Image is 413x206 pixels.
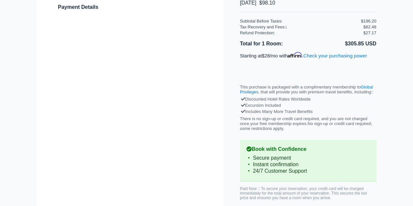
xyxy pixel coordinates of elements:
[246,155,370,161] li: Secure payment
[246,168,370,174] li: 24/7 Customer Support
[242,96,375,102] div: Discounted Hotel Rates Worldwide
[246,146,370,152] b: Book with Confidence
[240,116,376,131] p: There is no sign-up or credit card required, and you are not charged once your free membership ex...
[240,19,361,24] div: Subtotal Before Taxes:
[303,53,367,58] a: Check your purchasing power - Learn more about Affirm Financing (opens in modal)
[246,161,370,168] li: Instant confirmation
[363,24,376,29] div: $82.48
[240,121,372,131] span: No sign-up or credit card required; some restrictions apply.
[363,30,376,35] div: $27.17
[240,85,376,94] p: This purchase is packaged with a complimentary membership to , that will provide you with premium...
[240,85,373,94] a: Global Privileges
[242,102,375,108] div: Excursion Included
[58,4,99,10] span: Payment Details
[242,108,375,115] div: Includes Many More Travel Benefits
[262,53,270,58] span: $28
[240,40,308,48] li: Total for 1 Room:
[240,64,376,71] iframe: PayPal Message 1
[240,24,361,29] div: Tax Recovery and Fees:
[361,19,376,24] div: $196.20
[240,186,367,200] span: Paid Now :: To secure your reservation, your credit card will be charged immediately for the tota...
[240,30,363,35] div: Refund Protection:
[308,40,376,48] li: $305.85 USD
[288,52,302,58] span: Affirm
[240,52,376,58] p: Starting at /mo with .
